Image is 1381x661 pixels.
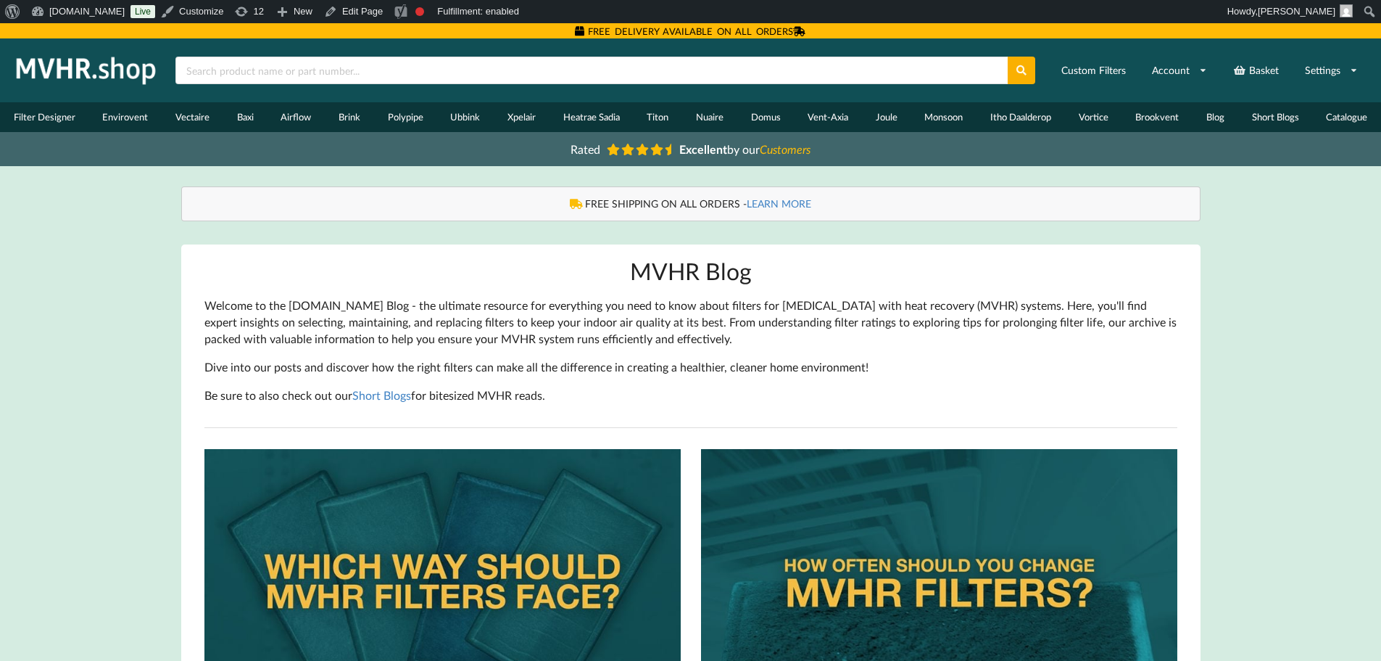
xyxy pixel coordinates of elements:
div: Focus keyphrase not set [415,7,424,16]
span: Fulfillment: enabled [437,6,519,17]
p: Dive into our posts and discover how the right filters can make all the difference in creating a ... [204,359,1177,376]
a: Blog [1193,102,1238,132]
a: Account [1142,57,1216,83]
p: Be sure to also check out our for bitesized MVHR reads. [204,387,1177,404]
a: Ubbink [436,102,494,132]
a: Itho Daalderop [976,102,1065,132]
a: Catalogue [1312,102,1381,132]
a: Monsoon [911,102,977,132]
img: mvhr.shop.png [10,52,162,89]
a: Custom Filters [1052,57,1135,83]
a: Baxi [223,102,268,132]
a: Live [130,5,155,18]
a: LEARN MORE [747,197,811,210]
p: Welcome to the [DOMAIN_NAME] Blog ‐ the ultimate resource for everything you need to know about f... [204,297,1177,348]
a: Titon [633,102,682,132]
a: Envirovent [89,102,162,132]
a: Nuaire [682,102,737,132]
a: Vortice [1065,102,1122,132]
a: Heatrae Sadia [550,102,634,132]
input: Search product name or part number... [175,57,1008,84]
h1: MVHR Blog [204,256,1177,286]
a: Brookvent [1122,102,1193,132]
a: Brink [325,102,374,132]
a: Rated Excellentby ourCustomers [560,137,821,161]
a: Vectaire [162,102,223,132]
a: Joule [862,102,911,132]
a: Xpelair [494,102,550,132]
a: Domus [737,102,795,132]
a: Settings [1295,57,1367,83]
i: Customers [760,142,810,156]
a: Polypipe [374,102,437,132]
span: Rated [571,142,600,156]
a: Short Blogs [352,388,411,402]
a: Basket [1224,57,1288,83]
img: Views over 48 hours. Click for more Jetpack Stats. [534,3,615,20]
a: Airflow [268,102,325,132]
b: Excellent [679,142,727,156]
span: by our [679,142,810,156]
span: [PERSON_NAME] [1258,6,1335,17]
a: Short Blogs [1238,102,1313,132]
a: Vent-Axia [794,102,862,132]
div: FREE SHIPPING ON ALL ORDERS - [196,197,1185,211]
